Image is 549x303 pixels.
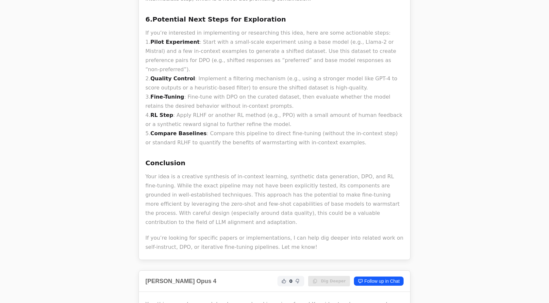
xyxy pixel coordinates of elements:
p: If you’re interested in implementing or researching this idea, here are some actionable steps: 1.... [145,28,404,147]
h3: 6. [145,14,404,24]
a: Follow up in Chat [354,277,404,286]
strong: Quality Control [150,75,195,82]
button: Not Helpful [294,277,302,285]
button: Helpful [280,277,288,285]
p: Your idea is a creative synthesis of in-context learning, synthetic data generation, DPO, and RL ... [145,172,404,227]
strong: Potential Next Steps for Exploration [153,15,286,23]
strong: Fine-Tuning [150,94,184,100]
span: 0 [289,278,292,284]
h3: Conclusion [145,158,404,168]
p: If you’re looking for specific papers or implementations, I can help dig deeper into related work... [145,233,404,252]
strong: Pilot Experiment [150,39,199,45]
strong: Compare Baselines [150,130,207,136]
h2: [PERSON_NAME] Opus 4 [145,277,216,286]
strong: RL Step [150,112,173,118]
